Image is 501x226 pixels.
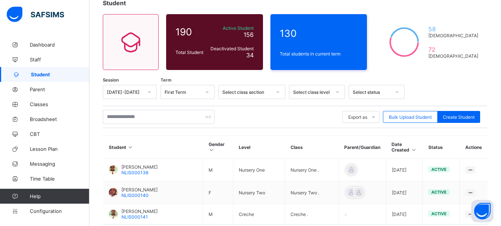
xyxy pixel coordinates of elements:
[285,204,339,225] td: Creche .
[386,204,423,225] td: [DATE]
[30,42,89,48] span: Dashboard
[30,116,89,122] span: Broadsheet
[339,136,386,159] th: Parent/Guardian
[443,114,475,120] span: Create Student
[209,147,215,153] i: Sort in Ascending Order
[222,89,272,95] div: Select class section
[233,181,285,204] td: Nursery Two
[209,46,254,51] span: Deactivated Student
[174,48,207,57] div: Total Student
[431,167,447,172] span: active
[121,209,158,214] span: [PERSON_NAME]
[285,136,339,159] th: Class
[233,159,285,181] td: Nursery One
[233,136,285,159] th: Level
[161,77,171,83] span: Term
[121,164,158,170] span: [PERSON_NAME]
[127,144,134,150] i: Sort in Ascending Order
[121,192,149,198] span: NLIS000140
[244,31,254,38] span: 156
[103,136,203,159] th: Student
[30,176,89,182] span: Time Table
[348,114,367,120] span: Export as
[30,131,89,137] span: CBT
[165,89,201,95] div: First Term
[389,114,432,120] span: Bulk Upload Student
[386,181,423,204] td: [DATE]
[30,193,89,199] span: Help
[293,89,331,95] div: Select class level
[203,181,233,204] td: F
[7,7,64,22] img: safsims
[31,71,89,77] span: Student
[353,89,391,95] div: Select status
[280,28,358,39] span: 130
[460,136,488,159] th: Actions
[280,51,358,57] span: Total students in current term
[121,170,148,175] span: NLIS000138
[107,89,143,95] div: [DATE]-[DATE]
[431,190,447,195] span: active
[30,86,89,92] span: Parent
[386,159,423,181] td: [DATE]
[428,33,478,38] span: [DEMOGRAPHIC_DATA]
[203,136,233,159] th: Gender
[428,46,478,53] span: 72
[203,159,233,181] td: M
[428,53,478,59] span: [DEMOGRAPHIC_DATA]
[30,161,89,167] span: Messaging
[431,211,447,216] span: active
[30,57,89,63] span: Staff
[30,101,89,107] span: Classes
[209,25,254,31] span: Active Student
[121,187,158,192] span: [PERSON_NAME]
[471,200,494,222] button: Open asap
[410,147,417,153] i: Sort in Ascending Order
[30,208,89,214] span: Configuration
[233,204,285,225] td: Creche
[121,214,148,220] span: NLIS000141
[175,26,206,38] span: 190
[103,77,119,83] span: Session
[386,136,423,159] th: Date Created
[30,146,89,152] span: Lesson Plan
[246,51,254,59] span: 34
[285,181,339,204] td: Nursery Two .
[423,136,460,159] th: Status
[428,25,478,33] span: 58
[203,204,233,225] td: M
[285,159,339,181] td: Nursery One .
